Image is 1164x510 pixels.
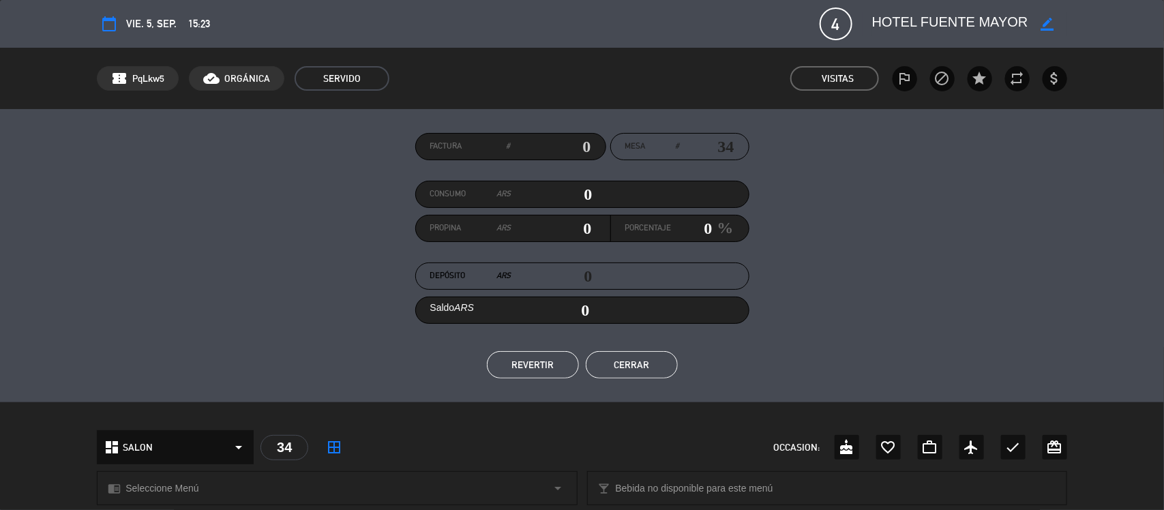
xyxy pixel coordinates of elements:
[203,70,220,87] i: cloud_done
[964,439,980,455] i: airplanemode_active
[126,15,177,32] span: vie. 5, sep.
[430,222,511,235] label: Propina
[104,439,120,455] i: dashboard
[125,481,198,496] span: Seleccione Menú
[511,218,592,239] input: 0
[922,439,938,455] i: work_outline
[101,16,117,32] i: calendar_today
[511,184,593,205] input: 0
[507,140,511,153] em: #
[1041,18,1054,31] i: border_color
[430,300,475,316] label: Saldo
[497,187,511,201] em: ARS
[972,70,988,87] i: star
[260,435,308,460] div: 34
[132,71,164,87] span: PqLkw5
[497,269,511,283] em: ARS
[1047,70,1063,87] i: attach_money
[713,215,734,241] em: %
[586,351,678,378] button: Cerrar
[616,481,773,496] span: Bebida no disponible para este menú
[326,439,342,455] i: border_all
[1009,70,1026,87] i: repeat
[295,66,389,91] span: SERVIDO
[1005,439,1021,455] i: check
[550,480,567,496] i: arrow_drop_down
[934,70,951,87] i: block
[454,302,474,313] em: ARS
[108,482,121,495] i: chrome_reader_mode
[774,440,820,455] span: OCCASION:
[430,140,511,153] label: Factura
[680,136,734,157] input: number
[822,71,854,87] em: Visitas
[111,70,128,87] span: confirmation_number
[511,136,591,157] input: 0
[820,7,852,40] span: 4
[1047,439,1063,455] i: card_giftcard
[430,187,511,201] label: Consumo
[487,351,579,378] button: REVERTIR
[97,12,121,36] button: calendar_today
[430,269,511,283] label: Depósito
[672,218,713,239] input: 0
[625,222,672,235] label: Porcentaje
[625,140,646,153] span: Mesa
[123,440,153,455] span: SALON
[230,439,247,455] i: arrow_drop_down
[188,15,210,32] span: 15:23
[839,439,855,455] i: cake
[598,482,611,495] i: local_bar
[897,70,913,87] i: outlined_flag
[496,222,511,235] em: ARS
[676,140,680,153] em: #
[224,71,270,87] span: ORGÁNICA
[880,439,897,455] i: favorite_border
